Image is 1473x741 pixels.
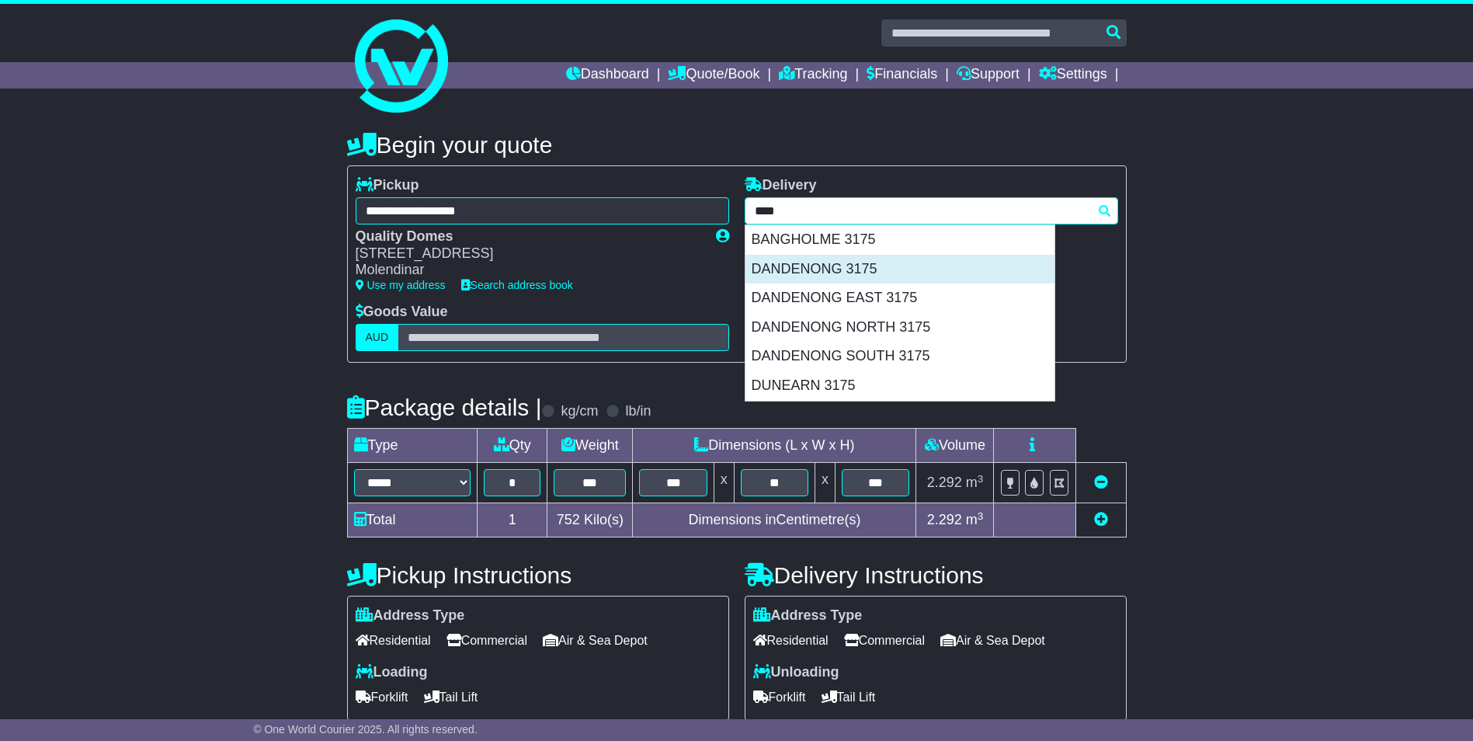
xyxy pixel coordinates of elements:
[940,628,1045,652] span: Air & Sea Depot
[927,475,962,490] span: 2.292
[779,62,847,89] a: Tracking
[966,475,984,490] span: m
[547,429,633,463] td: Weight
[446,628,527,652] span: Commercial
[753,628,829,652] span: Residential
[347,395,542,420] h4: Package details |
[745,255,1054,284] div: DANDENONG 3175
[753,607,863,624] label: Address Type
[753,685,806,709] span: Forklift
[478,429,547,463] td: Qty
[543,628,648,652] span: Air & Sea Depot
[966,512,984,527] span: m
[356,628,431,652] span: Residential
[461,279,573,291] a: Search address book
[633,429,916,463] td: Dimensions (L x W x H)
[745,225,1054,255] div: BANGHOLME 3175
[356,262,700,279] div: Molendinar
[844,628,925,652] span: Commercial
[356,324,399,351] label: AUD
[745,562,1127,588] h4: Delivery Instructions
[356,245,700,263] div: [STREET_ADDRESS]
[356,685,408,709] span: Forklift
[347,503,478,537] td: Total
[753,664,839,681] label: Unloading
[1039,62,1107,89] a: Settings
[978,473,984,485] sup: 3
[1094,475,1108,490] a: Remove this item
[356,664,428,681] label: Loading
[668,62,759,89] a: Quote/Book
[745,284,1054,313] div: DANDENONG EAST 3175
[356,279,446,291] a: Use my address
[424,685,478,709] span: Tail Lift
[625,403,651,420] label: lb/in
[745,313,1054,343] div: DANDENONG NORTH 3175
[566,62,649,89] a: Dashboard
[745,371,1054,401] div: DUNEARN 3175
[557,512,580,527] span: 752
[957,62,1020,89] a: Support
[927,512,962,527] span: 2.292
[356,304,448,321] label: Goods Value
[978,510,984,522] sup: 3
[347,562,729,588] h4: Pickup Instructions
[547,503,633,537] td: Kilo(s)
[916,429,994,463] td: Volume
[633,503,916,537] td: Dimensions in Centimetre(s)
[822,685,876,709] span: Tail Lift
[815,463,836,503] td: x
[478,503,547,537] td: 1
[745,177,817,194] label: Delivery
[356,228,700,245] div: Quality Domes
[714,463,734,503] td: x
[356,177,419,194] label: Pickup
[745,342,1054,371] div: DANDENONG SOUTH 3175
[356,607,465,624] label: Address Type
[561,403,598,420] label: kg/cm
[347,132,1127,158] h4: Begin your quote
[867,62,937,89] a: Financials
[253,723,478,736] span: © One World Courier 2025. All rights reserved.
[1094,512,1108,527] a: Add new item
[347,429,478,463] td: Type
